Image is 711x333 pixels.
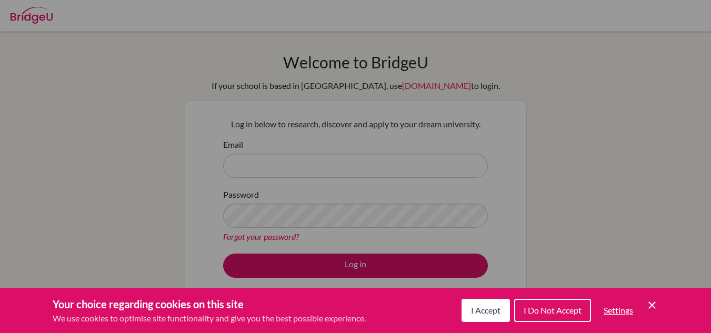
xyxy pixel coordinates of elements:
span: I Accept [471,305,500,315]
h3: Your choice regarding cookies on this site [53,296,366,312]
span: Settings [604,305,633,315]
p: We use cookies to optimise site functionality and give you the best possible experience. [53,312,366,325]
button: Settings [595,300,642,321]
span: I Do Not Accept [524,305,582,315]
button: Save and close [646,299,658,311]
button: I Accept [462,299,510,322]
button: I Do Not Accept [514,299,591,322]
